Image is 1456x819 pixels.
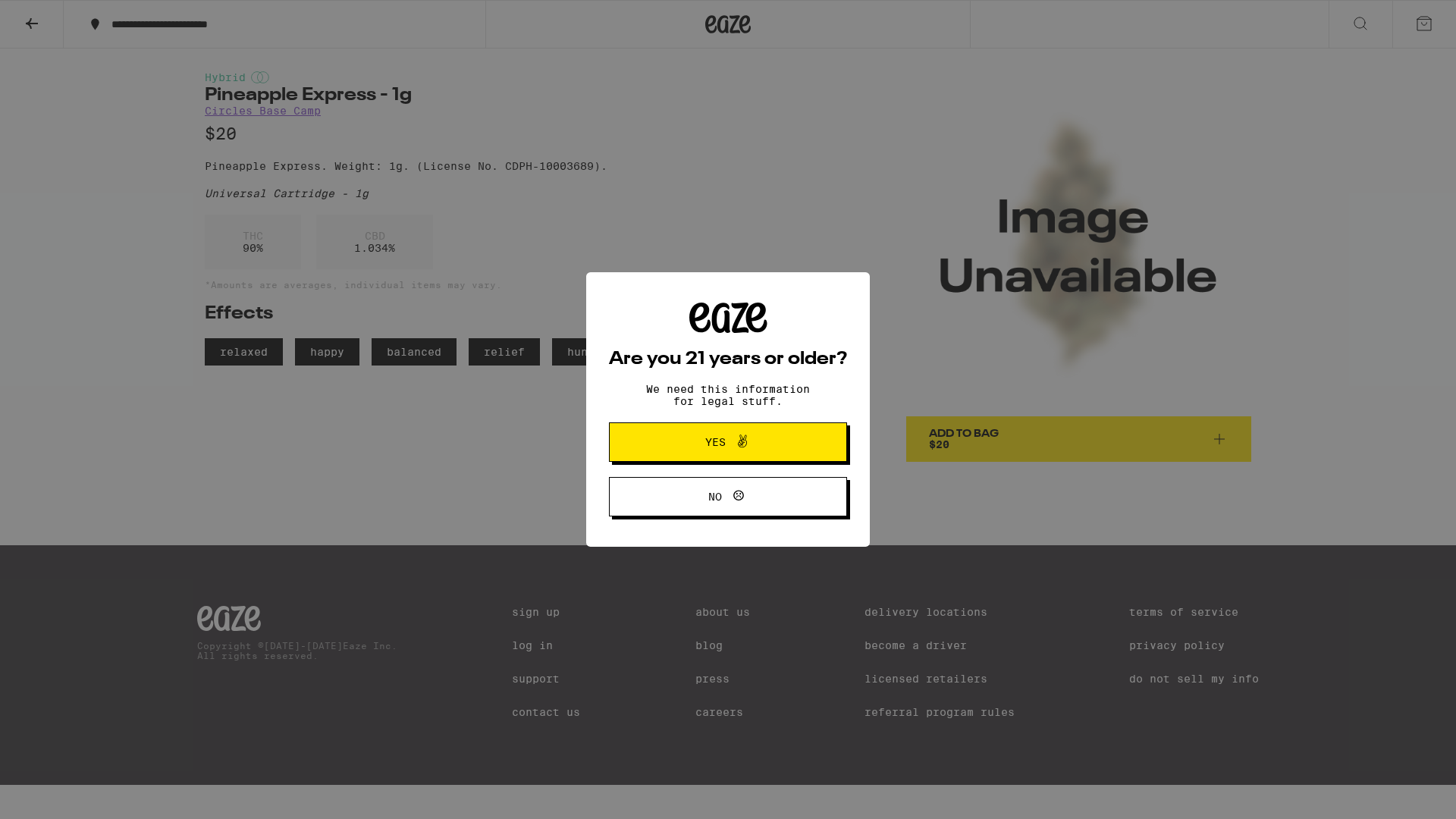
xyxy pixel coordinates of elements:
[705,437,726,447] span: Yes
[708,491,722,502] span: No
[633,383,823,407] p: We need this information for legal stuff.
[609,350,847,369] h2: Are you 21 years or older?
[609,477,847,516] button: No
[609,422,847,462] button: Yes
